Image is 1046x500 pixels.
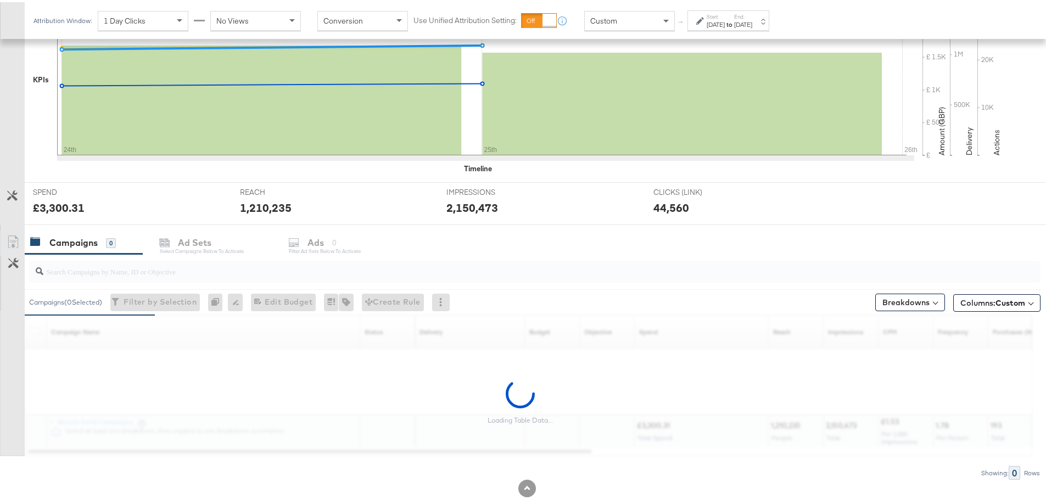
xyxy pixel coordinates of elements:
span: CLICKS (LINK) [653,185,736,195]
div: [DATE] [734,18,752,27]
div: 44,560 [653,198,689,214]
div: Loading Table Data... [488,414,553,423]
button: Breakdowns [875,291,945,309]
div: Rows [1023,467,1041,475]
span: IMPRESSIONS [446,185,529,195]
label: Start: [707,11,725,18]
button: Columns:Custom [953,292,1041,310]
span: REACH [240,185,322,195]
div: Campaigns [49,234,98,247]
span: Conversion [323,14,363,24]
span: No Views [216,14,249,24]
span: ↑ [676,19,686,23]
span: SPEND [33,185,115,195]
div: 1,210,235 [240,198,292,214]
div: [DATE] [707,18,725,27]
div: Timeline [464,161,492,172]
span: Custom [590,14,617,24]
div: 0 [1009,464,1020,477]
div: Attribution Window: [33,15,92,23]
text: Delivery [964,125,974,153]
div: KPIs [33,72,49,83]
strong: to [725,18,734,26]
input: Search Campaigns by Name, ID or Objective [43,254,948,276]
label: End: [734,11,752,18]
text: Amount (GBP) [937,105,947,153]
span: Columns: [960,295,1025,306]
div: 0 [106,236,116,246]
div: 2,150,473 [446,198,498,214]
label: Use Unified Attribution Setting: [413,13,517,24]
div: Showing: [981,467,1009,475]
span: 1 Day Clicks [104,14,146,24]
span: Custom [995,296,1025,306]
text: Actions [992,127,1002,153]
div: 0 [208,291,228,309]
div: £3,300.31 [33,198,85,214]
div: Campaigns ( 0 Selected) [29,295,102,305]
